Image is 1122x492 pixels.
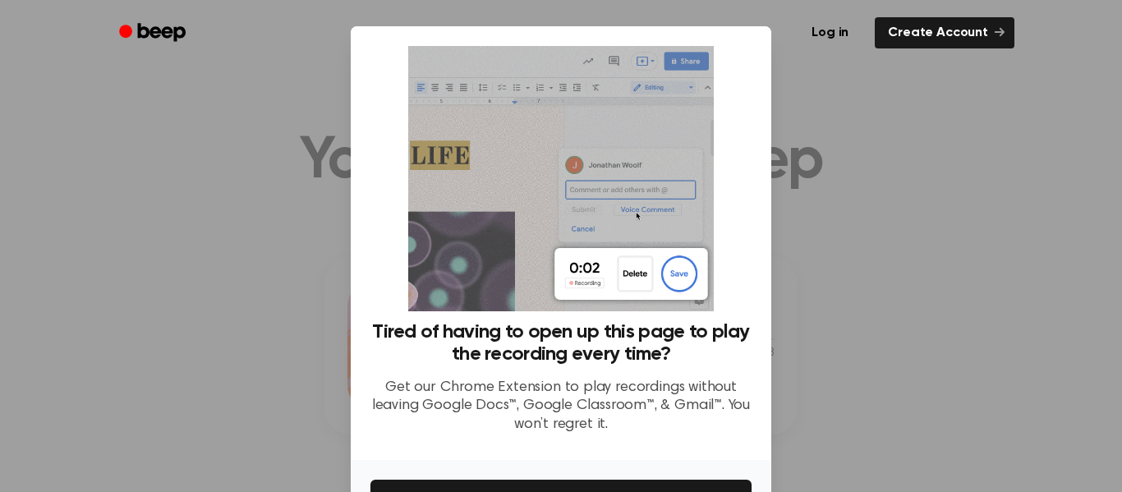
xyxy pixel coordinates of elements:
[370,379,752,435] p: Get our Chrome Extension to play recordings without leaving Google Docs™, Google Classroom™, & Gm...
[108,17,200,49] a: Beep
[370,321,752,366] h3: Tired of having to open up this page to play the recording every time?
[875,17,1014,48] a: Create Account
[795,14,865,52] a: Log in
[408,46,713,311] img: Beep extension in action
